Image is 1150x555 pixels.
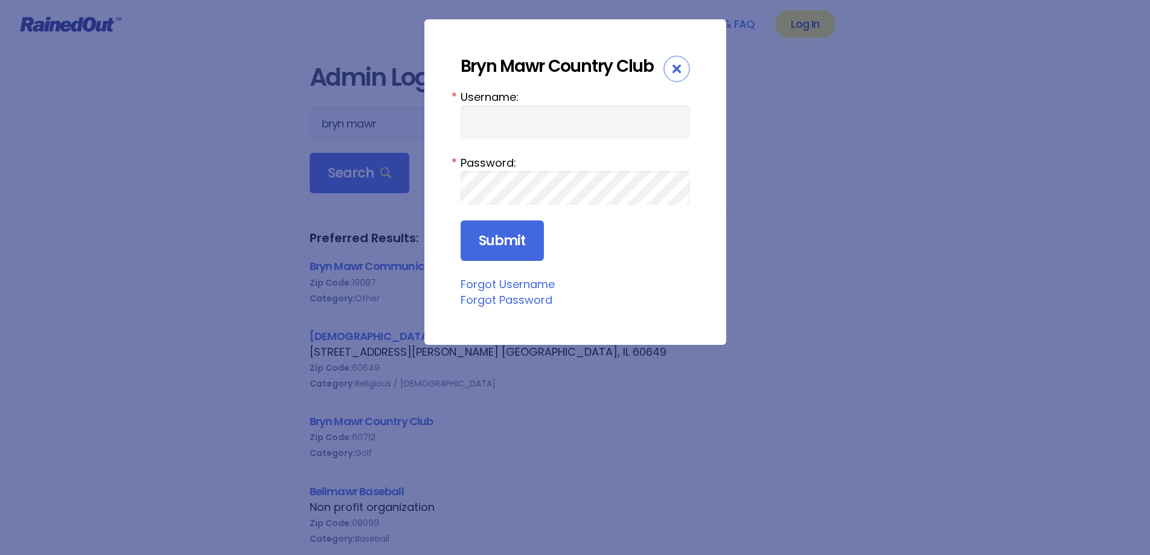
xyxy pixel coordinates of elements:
[461,292,552,307] a: Forgot Password
[461,89,690,105] label: Username:
[663,56,690,82] div: Close
[461,56,663,77] div: Bryn Mawr Country Club
[461,220,544,261] input: Submit
[461,277,555,292] a: Forgot Username
[461,155,690,171] label: Password:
